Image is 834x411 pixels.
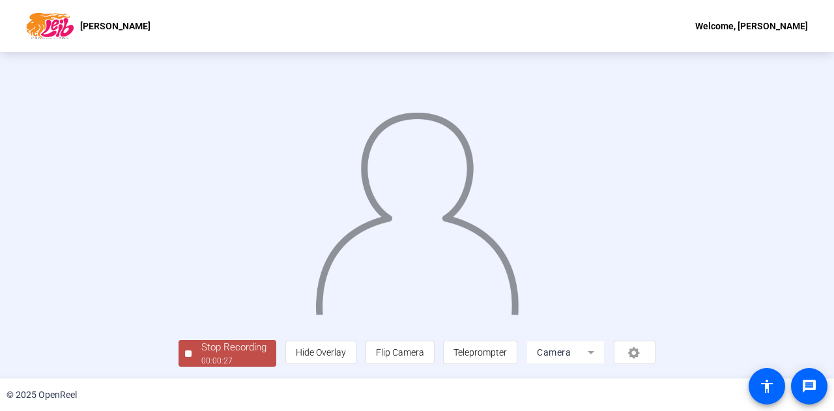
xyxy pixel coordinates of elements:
div: © 2025 OpenReel [7,388,77,402]
div: Stop Recording [201,340,266,355]
mat-icon: message [801,378,817,394]
p: [PERSON_NAME] [80,18,151,34]
img: overlay [314,100,521,315]
div: 00:00:27 [201,355,266,367]
button: Hide Overlay [285,341,356,364]
div: Welcome, [PERSON_NAME] [695,18,808,34]
span: Teleprompter [453,347,507,358]
mat-icon: accessibility [759,378,775,394]
span: Hide Overlay [296,347,346,358]
img: OpenReel logo [26,13,74,39]
button: Stop Recording00:00:27 [179,340,276,367]
span: Flip Camera [376,347,424,358]
button: Teleprompter [443,341,517,364]
button: Flip Camera [366,341,435,364]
